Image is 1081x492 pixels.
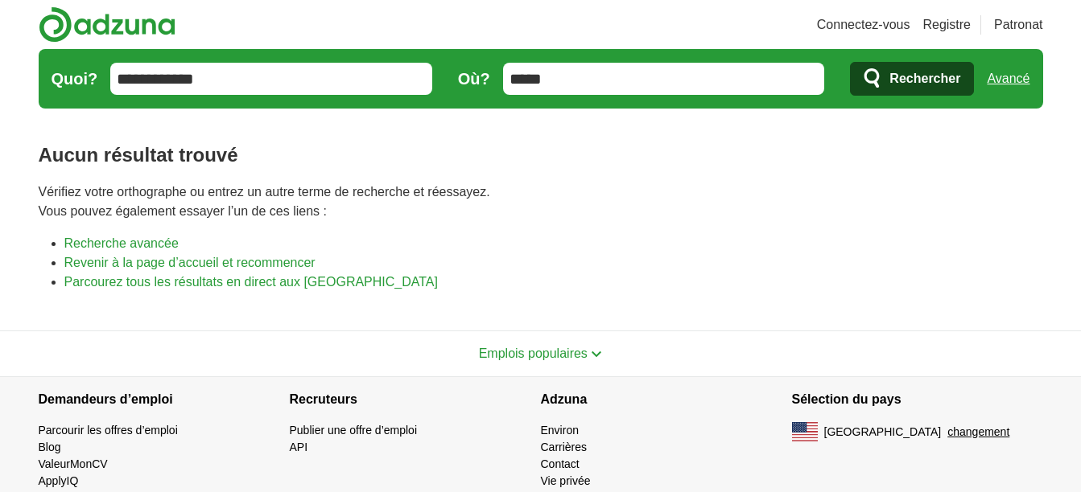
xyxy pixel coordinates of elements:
button: changement [947,424,1009,441]
button: Rechercher [850,62,974,96]
a: Patronat [994,15,1042,35]
a: Connectez-vous [817,15,910,35]
a: Publier une offre d’emploi [290,424,418,437]
span: [GEOGRAPHIC_DATA] [824,424,942,441]
h1: Aucun résultat trouvé [39,141,1043,170]
a: Carrières [541,441,588,453]
h4: Sélection du pays [792,377,1043,422]
a: Contact [541,457,580,470]
a: Parcourir les offres d’emploi [39,424,178,437]
label: Quoi? [52,67,98,91]
a: Parcourez tous les résultats en direct aux [GEOGRAPHIC_DATA] [64,275,438,289]
span: Emplois populaires [479,346,588,360]
span: Rechercher [889,63,960,95]
a: ValeurMonCV [39,457,108,470]
img: Logo d’Adzuna [39,6,175,43]
a: API [290,441,308,453]
img: Icône de bascule [591,351,602,358]
a: Vie privée [541,474,591,487]
a: Revenir à la page d’accueil et recommencer [64,256,316,269]
a: Recherche avancée [64,236,179,250]
a: Registre [922,15,971,35]
a: Environ [541,424,579,437]
label: Où? [458,67,490,91]
a: ApplyIQ [39,474,79,487]
p: Vérifiez votre orthographe ou entrez un autre terme de recherche et réessayez. Vous pouvez égalem... [39,182,1043,221]
a: Blog [39,441,61,453]
a: Avancé [987,63,1029,95]
img: Drapeau américain [792,422,818,441]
